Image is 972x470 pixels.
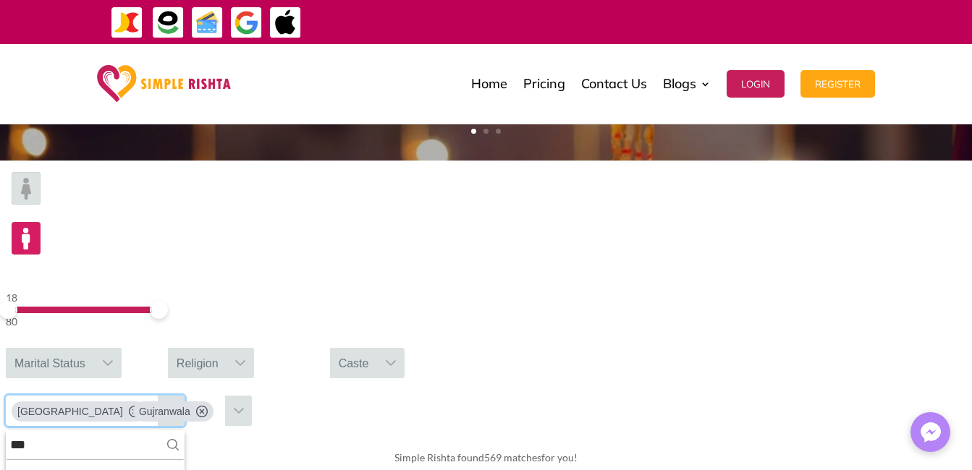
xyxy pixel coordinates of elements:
div: 18 [6,289,156,307]
div: 80 [6,313,156,330]
span: 569 matches [484,451,541,463]
button: Register [800,70,875,98]
a: Home [471,48,507,120]
div: Marital Status [6,348,94,378]
img: JazzCash-icon [111,7,143,39]
a: Blogs [663,48,711,120]
span: Gujranwala [139,404,190,419]
img: GooglePay-icon [230,7,263,39]
a: Register [800,48,875,120]
div: Religion [168,348,227,378]
a: Contact Us [581,48,647,120]
a: 2 [483,129,489,134]
img: Credit Cards [191,7,224,39]
button: Login [727,70,785,98]
span: Simple Rishta found for you! [394,451,578,463]
strong: جاز کیش [811,9,841,34]
img: EasyPaisa-icon [152,7,185,39]
a: 3 [496,129,501,134]
a: Login [727,48,785,120]
a: Pricing [523,48,565,120]
strong: ایزی پیسہ [775,9,807,34]
span: [GEOGRAPHIC_DATA] [17,404,123,419]
a: 1 [471,129,476,134]
img: Messenger [916,418,945,447]
img: ApplePay-icon [269,7,302,39]
div: Caste [330,348,378,378]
